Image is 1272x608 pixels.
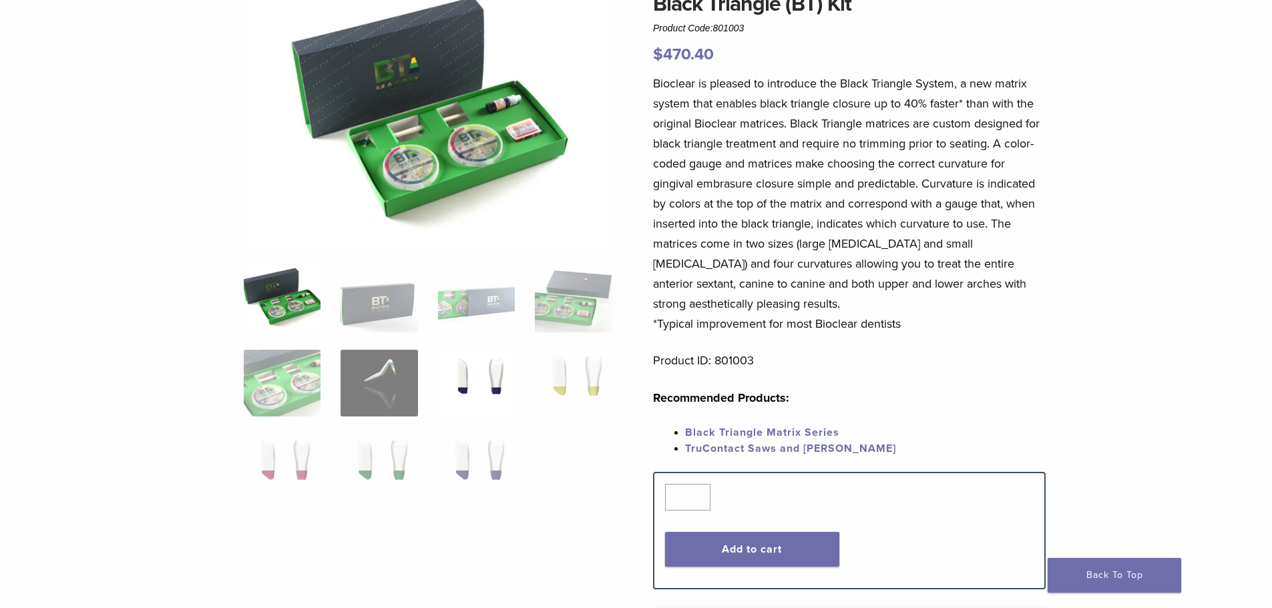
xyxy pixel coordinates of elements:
[341,266,417,332] img: Black Triangle (BT) Kit - Image 2
[535,266,612,332] img: Black Triangle (BT) Kit - Image 4
[665,532,839,567] button: Add to cart
[341,434,417,501] img: Black Triangle (BT) Kit - Image 10
[244,266,321,332] img: Intro-Black-Triangle-Kit-6-Copy-e1548792917662-324x324.jpg
[653,23,744,33] span: Product Code:
[653,390,789,405] strong: Recommended Products:
[653,73,1046,334] p: Bioclear is pleased to introduce the Black Triangle System, a new matrix system that enables blac...
[685,426,839,439] a: Black Triangle Matrix Series
[653,45,663,64] span: $
[244,350,321,416] img: Black Triangle (BT) Kit - Image 5
[653,350,1046,370] p: Product ID: 801003
[1048,558,1181,593] a: Back To Top
[685,442,896,455] a: TruContact Saws and [PERSON_NAME]
[438,434,515,501] img: Black Triangle (BT) Kit - Image 11
[438,350,515,416] img: Black Triangle (BT) Kit - Image 7
[713,23,745,33] span: 801003
[341,350,417,416] img: Black Triangle (BT) Kit - Image 6
[244,434,321,501] img: Black Triangle (BT) Kit - Image 9
[535,350,612,416] img: Black Triangle (BT) Kit - Image 8
[438,266,515,332] img: Black Triangle (BT) Kit - Image 3
[653,45,714,64] bdi: 470.40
